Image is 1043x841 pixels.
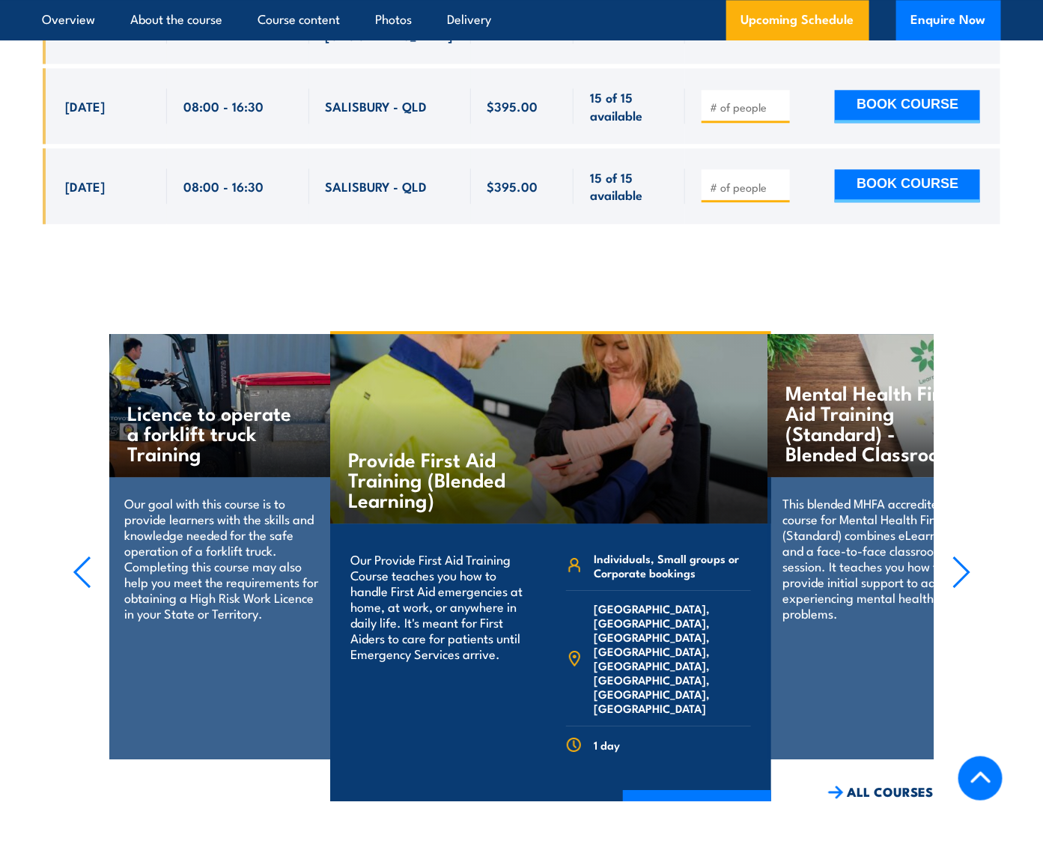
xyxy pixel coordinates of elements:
h4: Provide First Aid Training (Blended Learning) [348,449,524,509]
p: Our goal with this course is to provide learners with the skills and knowledge needed for the saf... [124,495,318,621]
button: BOOK COURSE [835,90,980,123]
a: COURSE DETAILS [623,790,771,829]
span: 1 day [594,738,620,752]
span: 08:00 - 16:30 [183,97,264,115]
button: BOOK COURSE [835,169,980,202]
span: 15 of 15 available [590,168,669,204]
input: # of people [710,180,785,195]
span: Individuals, Small groups or Corporate bookings [594,551,751,580]
span: $395.00 [487,177,538,195]
span: $395.00 [487,97,538,115]
span: [DATE] [66,177,106,195]
span: [GEOGRAPHIC_DATA], [GEOGRAPHIC_DATA], [GEOGRAPHIC_DATA], [GEOGRAPHIC_DATA], [GEOGRAPHIC_DATA], [G... [594,601,751,715]
input: # of people [710,100,785,115]
h4: Licence to operate a forklift truck Training [127,402,302,463]
p: This blended MHFA accredited course for Mental Health First Aid (Standard) combines eLearning and... [782,495,976,621]
span: SALISBURY - QLD [326,97,428,115]
a: ALL COURSES [828,783,934,801]
span: [DATE] [66,97,106,115]
span: 08:00 - 16:30 [183,177,264,195]
span: SALISBURY - QLD [326,177,428,195]
span: 15 of 15 available [590,88,669,124]
p: Our Provide First Aid Training Course teaches you how to handle First Aid emergencies at home, at... [350,551,535,661]
h4: Mental Health First Aid Training (Standard) - Blended Classroom [785,382,961,463]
